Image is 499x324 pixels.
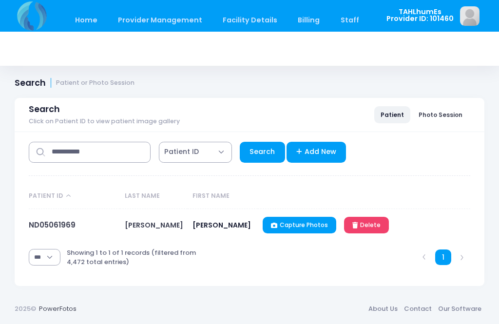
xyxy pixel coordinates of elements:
[15,304,36,313] span: 2025©
[192,220,251,230] span: [PERSON_NAME]
[15,78,134,88] h1: Search
[435,300,484,318] a: Our Software
[401,300,435,318] a: Contact
[29,220,76,230] a: ND05061969
[29,184,120,209] th: Patient ID: activate to sort column descending
[460,6,480,26] img: image
[263,217,336,233] a: Capture Photos
[108,9,211,32] a: Provider Management
[164,147,199,157] span: Patient ID
[287,142,346,163] a: Add New
[213,9,287,32] a: Facility Details
[374,106,410,123] a: Patient
[435,249,451,266] a: 1
[331,9,368,32] a: Staff
[344,217,389,233] a: Delete
[386,8,454,22] span: TAHLhumEs Provider ID: 101460
[120,184,188,209] th: Last Name: activate to sort column ascending
[29,104,60,114] span: Search
[240,142,285,163] a: Search
[67,242,208,273] div: Showing 1 to 1 of 1 records (filtered from 4,472 total entries)
[125,220,183,230] span: [PERSON_NAME]
[288,9,329,32] a: Billing
[56,79,134,87] small: Patient or Photo Session
[39,304,77,313] a: PowerFotos
[159,142,232,163] span: Patient ID
[188,184,258,209] th: First Name: activate to sort column ascending
[29,118,180,125] span: Click on Patient ID to view patient image gallery
[65,9,107,32] a: Home
[412,106,469,123] a: Photo Session
[365,300,401,318] a: About Us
